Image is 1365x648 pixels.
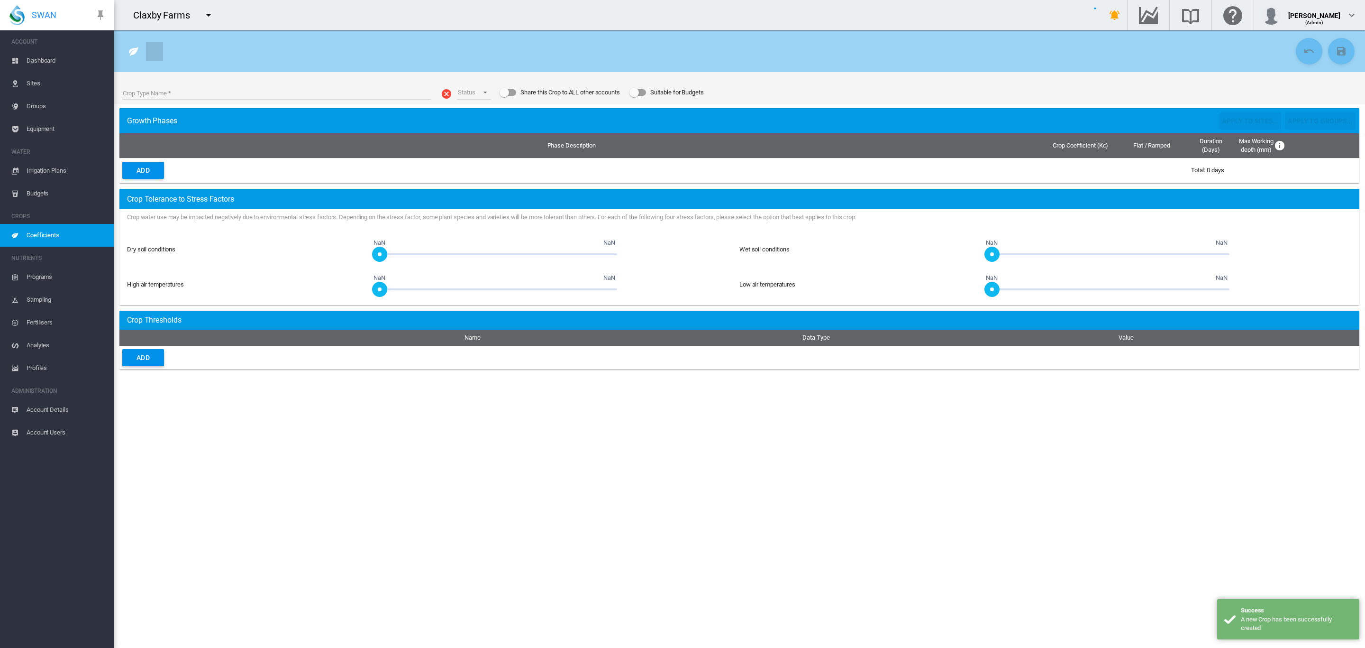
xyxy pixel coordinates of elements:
img: SWAN-Landscape-Logo-Colour-drop.png [9,5,25,25]
md-switch: Suitable for Budgets [629,85,704,100]
span: Budgets [27,182,106,205]
div: Crop water use may be impacted negatively due to environmental stress factors. Depending on the s... [127,213,1352,229]
span: NaN [372,273,387,283]
md-icon: icon-leaf [128,46,139,57]
span: Analytes [27,334,106,357]
span: Name [464,334,481,341]
span: Crop Tolerance to Stress Factors [127,194,234,204]
span: Crop Coefficient (Kc) [1053,142,1108,149]
div: Success [1241,606,1352,615]
span: Duration (Days) [1200,138,1222,153]
md-icon: Click here for help [1221,9,1244,21]
td: Total: 0 days [1187,158,1359,183]
md-select: Status [457,85,491,100]
button: Add [122,349,164,366]
span: NaN [984,238,999,248]
span: (Admin) [1305,20,1324,25]
md-icon: Search the knowledge base [1179,9,1202,21]
button: Save Changes [1328,38,1355,65]
div: Share this Crop to ALL other accounts [520,86,619,99]
span: NUTRIENTS [11,250,106,266]
button: icon-menu-down [199,6,218,25]
div: Suitable for Budgets [650,86,704,99]
span: Programs [27,266,106,288]
span: Equipment [27,118,106,140]
span: High air temperatures [127,281,184,288]
span: NaN [1214,238,1229,248]
span: Coefficients [27,224,106,247]
span: ACCOUNT [11,34,106,49]
md-icon: icon-menu-down [203,9,214,21]
div: [PERSON_NAME] [1288,7,1340,17]
span: Account Users [27,421,106,444]
md-icon: icon-bell-ring [1109,9,1120,21]
span: Low air temperatures [739,281,795,288]
span: Profiles [27,357,106,380]
span: Account Details [27,398,106,421]
span: Groups [27,95,106,118]
span: NaN [602,238,617,248]
button: Add [122,162,164,179]
span: Fertilisers [27,311,106,334]
span: Flat / Ramped [1133,142,1170,149]
span: Value [1119,334,1134,341]
div: A new Crop has been successfully created [1241,615,1352,632]
img: profile.jpg [1262,6,1281,25]
label: Dry soil conditions [127,246,175,253]
span: Crop Coefficients [127,311,182,329]
span: NaN [1214,273,1229,283]
md-icon: icon-undo [1303,46,1315,57]
span: CROPS [11,209,106,224]
div: Success A new Crop has been successfully created [1217,599,1359,639]
md-icon: icon-content-save [1336,46,1347,57]
button: Cancel Changes [1296,38,1322,65]
button: icon-bell-ring [1105,6,1124,25]
span: NaN [602,273,617,283]
span: Irrigation Plans [27,159,106,182]
span: Phase Description [547,142,596,149]
span: NaN [984,273,999,283]
md-switch: Share this Crop to ALL other accounts [500,85,619,100]
span: Max Working depth [1238,137,1274,154]
button: Apply to sites... [1219,112,1281,130]
span: Crop Coefficients [127,111,177,130]
span: Sites [27,72,106,95]
button: Click to go to list of Crops [124,42,143,61]
span: Data Type [802,334,829,341]
md-icon: Go to the Data Hub [1137,9,1160,21]
span: NaN [372,238,387,248]
span: SWAN [32,9,56,21]
md-icon: icon-chevron-down [1346,9,1357,21]
span: Wet soil conditions [739,246,790,253]
span: ADMINISTRATION [11,383,106,398]
md-icon: icon-pin [95,9,106,21]
span: WATER [11,144,106,159]
span: Dashboard [27,49,106,72]
div: Claxby Farms [133,9,199,22]
md-icon: Optional maximum working depths for crop by date, representing bottom of effective root zone (see... [1274,140,1285,151]
button: Apply to groups... [1285,112,1356,130]
span: Sampling [27,288,106,311]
